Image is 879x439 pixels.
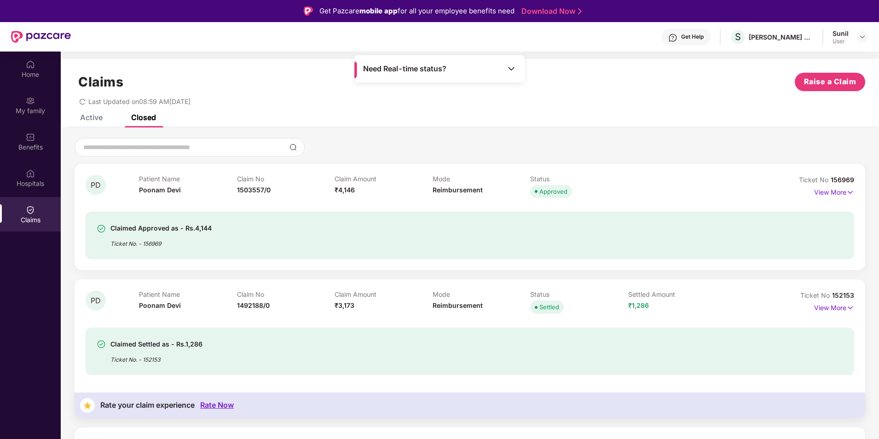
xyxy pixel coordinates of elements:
img: New Pazcare Logo [11,31,71,43]
p: Claim No [237,290,335,298]
div: Claimed Settled as - Rs.1,286 [110,339,202,350]
div: Rate Now [200,401,234,410]
div: Ticket No. - 152153 [110,350,202,364]
div: User [833,38,849,45]
h1: Claims [78,74,123,90]
span: Poonam Devi [139,186,181,194]
img: svg+xml;base64,PHN2ZyBpZD0iSG9zcGl0YWxzIiB4bWxucz0iaHR0cDovL3d3dy53My5vcmcvMjAwMC9zdmciIHdpZHRoPS... [26,169,35,178]
img: svg+xml;base64,PHN2ZyBpZD0iU3VjY2Vzcy0zMngzMiIgeG1sbnM9Imh0dHA6Ly93d3cudzMub3JnLzIwMDAvc3ZnIiB3aW... [97,224,106,233]
p: Claim Amount [335,175,433,183]
img: svg+xml;base64,PHN2ZyBpZD0iSG9tZSIgeG1sbnM9Imh0dHA6Ly93d3cudzMub3JnLzIwMDAvc3ZnIiB3aWR0aD0iMjAiIG... [26,60,35,69]
span: ₹1,286 [628,301,649,309]
div: Get Help [681,33,704,40]
p: Status [530,290,628,298]
p: Mode [433,290,531,298]
div: Ticket No. - 156969 [110,234,212,248]
div: Sunil [833,29,849,38]
span: 1503557/0 [237,186,271,194]
div: Approved [539,187,567,196]
img: Toggle Icon [507,64,516,73]
img: svg+xml;base64,PHN2ZyBpZD0iU3VjY2Vzcy0zMngzMiIgeG1sbnM9Imh0dHA6Ly93d3cudzMub3JnLzIwMDAvc3ZnIiB3aW... [97,340,106,349]
img: svg+xml;base64,PHN2ZyBpZD0iQmVuZWZpdHMiIHhtbG5zPSJodHRwOi8vd3d3LnczLm9yZy8yMDAwL3N2ZyIgd2lkdGg9Ij... [26,133,35,142]
span: PD [91,297,101,305]
p: Patient Name [139,290,237,298]
span: Ticket No [799,176,831,184]
span: S [735,31,741,42]
p: Claim No [237,175,335,183]
span: ₹4,146 [335,186,355,194]
img: Stroke [578,6,582,16]
p: View More [814,300,854,313]
span: Poonam Devi [139,301,181,309]
p: Settled Amount [628,290,726,298]
div: Settled [539,302,559,312]
a: Download Now [521,6,579,16]
span: PD [91,181,101,189]
img: svg+xml;base64,PHN2ZyB4bWxucz0iaHR0cDovL3d3dy53My5vcmcvMjAwMC9zdmciIHdpZHRoPSIzNyIgaGVpZ2h0PSIzNy... [80,398,95,413]
p: Patient Name [139,175,237,183]
span: ₹3,173 [335,301,354,309]
div: Active [80,113,103,122]
span: 156969 [831,176,854,184]
div: Closed [131,113,156,122]
img: svg+xml;base64,PHN2ZyBpZD0iU2VhcmNoLTMyeDMyIiB4bWxucz0iaHR0cDovL3d3dy53My5vcmcvMjAwMC9zdmciIHdpZH... [289,144,297,151]
span: Last Updated on 08:59 AM[DATE] [88,98,191,105]
span: Need Real-time status? [363,64,446,74]
div: Rate your claim experience [100,401,195,410]
p: View More [814,185,854,197]
p: Status [530,175,628,183]
img: Logo [304,6,313,16]
span: Raise a Claim [804,76,856,87]
img: svg+xml;base64,PHN2ZyB4bWxucz0iaHR0cDovL3d3dy53My5vcmcvMjAwMC9zdmciIHdpZHRoPSIxNyIgaGVpZ2h0PSIxNy... [846,187,854,197]
p: Claim Amount [335,290,433,298]
span: Reimbursement [433,301,483,309]
img: svg+xml;base64,PHN2ZyBpZD0iRHJvcGRvd24tMzJ4MzIiIHhtbG5zPSJodHRwOi8vd3d3LnczLm9yZy8yMDAwL3N2ZyIgd2... [859,33,866,40]
img: svg+xml;base64,PHN2ZyB4bWxucz0iaHR0cDovL3d3dy53My5vcmcvMjAwMC9zdmciIHdpZHRoPSIxNyIgaGVpZ2h0PSIxNy... [846,303,854,313]
img: svg+xml;base64,PHN2ZyBpZD0iSGVscC0zMngzMiIgeG1sbnM9Imh0dHA6Ly93d3cudzMub3JnLzIwMDAvc3ZnIiB3aWR0aD... [668,33,677,42]
span: 1492188/0 [237,301,270,309]
span: Ticket No [800,291,832,299]
span: Reimbursement [433,186,483,194]
p: Mode [433,175,531,183]
span: redo [79,98,86,105]
div: [PERSON_NAME] CONSULTANTS P LTD [749,33,813,41]
button: Raise a Claim [795,73,865,91]
img: svg+xml;base64,PHN2ZyBpZD0iQ2xhaW0iIHhtbG5zPSJodHRwOi8vd3d3LnczLm9yZy8yMDAwL3N2ZyIgd2lkdGg9IjIwIi... [26,205,35,214]
img: svg+xml;base64,PHN2ZyB3aWR0aD0iMjAiIGhlaWdodD0iMjAiIHZpZXdCb3g9IjAgMCAyMCAyMCIgZmlsbD0ibm9uZSIgeG... [26,96,35,105]
strong: mobile app [359,6,398,15]
span: 152153 [832,291,854,299]
div: Get Pazcare for all your employee benefits need [319,6,515,17]
div: Claimed Approved as - Rs.4,144 [110,223,212,234]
